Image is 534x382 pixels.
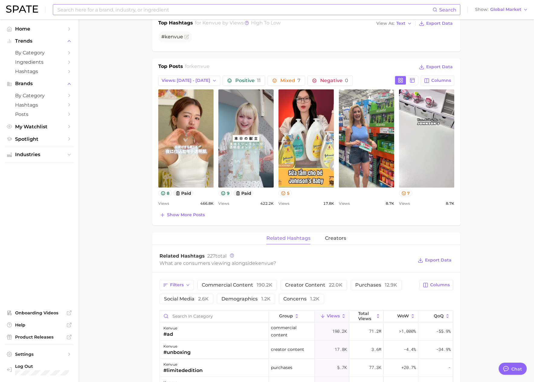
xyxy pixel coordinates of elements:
a: My Watchlist [5,122,74,131]
button: QoQ [418,310,453,322]
a: Onboarding Videos [5,308,74,317]
span: -4.4% [404,346,416,353]
button: 7 [399,190,413,196]
button: Views: [DATE] - [DATE] [158,75,220,86]
span: Views [278,200,289,207]
a: Log out. Currently logged in with e-mail yumi.toki@spate.nyc. [5,362,74,377]
button: Show more posts [158,211,206,219]
span: Ingredients [15,59,63,65]
span: View As [376,22,394,25]
h1: Top Hashtags [158,19,193,28]
button: kenvue#adcommercial content190.2k71.2m>1,000%-55.9% [160,323,453,341]
span: 3.6m [372,346,381,353]
button: 5 [278,190,292,196]
span: Views [327,313,340,318]
a: Home [5,24,74,34]
span: Views [158,200,169,207]
span: kenvue [255,260,273,266]
button: kenvue#unboxingcreator content17.8k3.6m-4.4%-34.9% [160,341,453,359]
span: Filters [170,282,184,287]
span: Help [15,322,63,328]
a: Help [5,320,74,329]
span: total [207,253,227,259]
button: Export Data [417,63,454,71]
span: Total Views [358,311,374,321]
img: SPATE [6,5,38,13]
span: # [161,34,183,40]
span: social media [164,297,209,301]
span: Positive [235,78,261,83]
a: Hashtags [5,100,74,110]
span: Hashtags [15,102,63,108]
span: Text [396,22,405,25]
span: Search [439,7,456,13]
span: Related Hashtags [159,253,205,259]
span: Home [15,26,63,32]
button: Total Views [349,310,384,322]
span: Columns [430,282,450,287]
div: kenvue [163,325,177,332]
span: 2.6k [198,296,209,302]
button: Flag as miscategorized or irrelevant [184,34,189,39]
span: Brands [15,81,63,86]
button: Export Data [416,256,453,265]
span: Views [339,200,350,207]
span: -34.9% [436,346,451,353]
button: group [269,310,315,322]
span: Negative [320,78,348,83]
div: #limitededition [163,367,203,374]
span: Product Releases [15,334,63,340]
span: 71.2m [369,328,381,335]
button: Export Data [417,19,454,28]
span: 5.7k [337,364,347,371]
h1: Top Posts [158,63,183,72]
span: Log Out [15,364,69,369]
span: 0 [345,78,348,83]
span: Views: [DATE] - [DATE] [162,78,210,83]
span: WoW [397,313,409,318]
span: commercial content [271,324,312,339]
a: Spotlight [5,134,74,144]
span: Global Market [490,8,521,11]
a: Hashtags [5,67,74,76]
h2: for [185,63,210,72]
div: kenvue [163,343,191,350]
div: kenvue [163,361,203,368]
span: 12.9k [385,282,397,288]
button: Columns [420,280,453,290]
h2: for by Views [195,19,281,28]
button: paid [173,190,194,196]
span: 22.0k [329,282,343,288]
button: WoW [384,310,418,322]
span: purchases [355,283,397,287]
span: purchases [271,364,292,371]
span: - [448,364,451,371]
span: by Category [15,93,63,98]
span: Mixed [280,78,301,83]
span: 190.2k [257,282,272,288]
span: Industries [15,152,63,157]
span: 8.7k [446,200,454,207]
button: View AsText [375,20,413,27]
span: Spotlight [15,136,63,142]
span: Onboarding Videos [15,310,63,316]
span: 8.7k [386,200,394,207]
input: Search in category [160,310,269,322]
button: ShowGlobal Market [474,6,529,14]
span: Export Data [426,21,453,26]
div: What are consumers viewing alongside ? [159,259,413,267]
span: +20.7% [401,364,416,371]
span: 422.2k [260,200,274,207]
span: Settings [15,352,63,357]
button: Views [315,310,349,322]
span: 1.2k [310,296,320,302]
a: by Category [5,91,74,100]
span: Export Data [426,64,453,69]
input: Search here for a brand, industry, or ingredient [57,5,433,15]
span: Views [218,200,229,207]
span: related hashtags [266,236,310,241]
span: 11 [257,78,261,83]
span: Show [475,8,488,11]
button: kenvue#limitededitionpurchases5.7k77.3k+20.7%- [160,359,453,377]
a: Ingredients [5,57,74,67]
